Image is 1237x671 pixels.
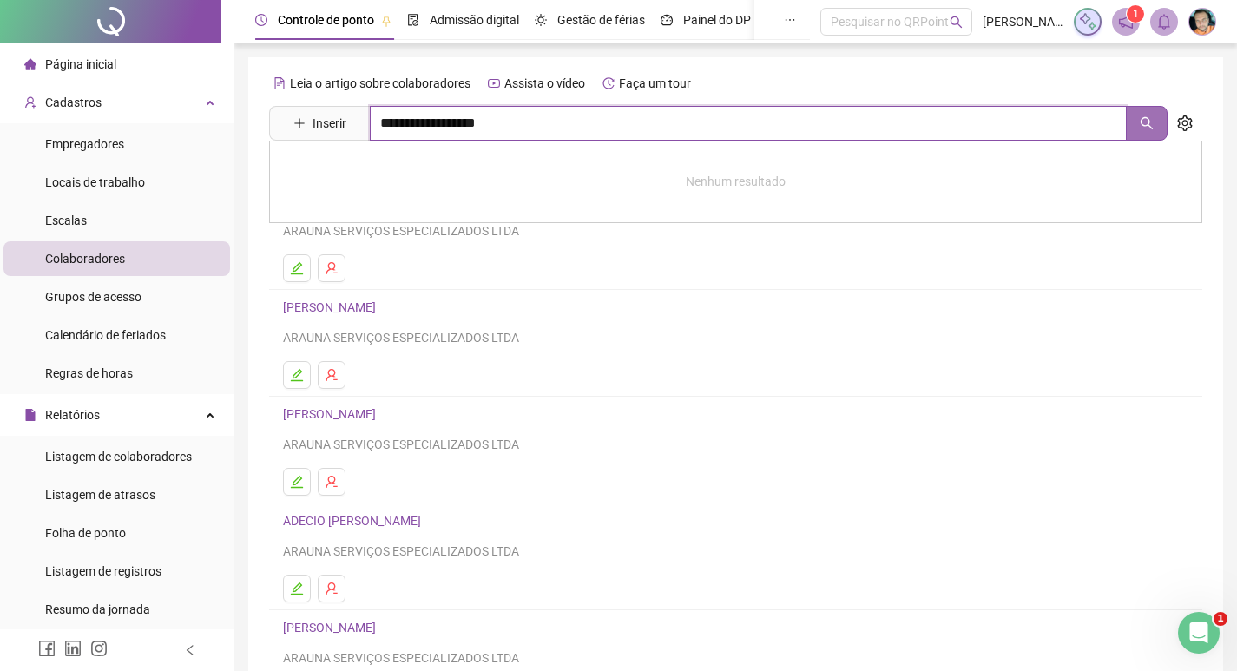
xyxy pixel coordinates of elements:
span: Relatórios [45,408,100,422]
span: linkedin [64,640,82,657]
span: 1 [1214,612,1227,626]
span: user-delete [325,475,339,489]
span: Grupos de acesso [45,290,141,304]
span: facebook [38,640,56,657]
span: left [184,644,196,656]
span: user-delete [325,261,339,275]
iframe: Intercom live chat [1178,612,1220,654]
a: [PERSON_NAME] [283,300,381,314]
span: Empregadores [45,137,124,151]
span: Assista o vídeo [504,76,585,90]
span: Colaboradores [45,252,125,266]
span: user-delete [325,582,339,595]
span: Gestão de férias [557,13,645,27]
a: [PERSON_NAME] [283,621,381,635]
span: 1 [1133,8,1139,20]
span: home [24,58,36,70]
span: ellipsis [784,14,796,26]
span: edit [290,475,304,489]
span: instagram [90,640,108,657]
span: file-done [407,14,419,26]
span: sun [535,14,547,26]
span: edit [290,368,304,382]
span: notification [1118,14,1134,30]
span: dashboard [661,14,673,26]
span: bell [1156,14,1172,30]
img: sparkle-icon.fc2bf0ac1784a2077858766a79e2daf3.svg [1078,12,1097,31]
span: history [602,77,615,89]
a: [PERSON_NAME] [283,407,381,421]
span: Cadastros [45,95,102,109]
span: file-text [273,77,286,89]
span: Página inicial [45,57,116,71]
span: Calendário de feriados [45,328,166,342]
span: Faça um tour [619,76,691,90]
span: search [950,16,963,29]
span: Controle de ponto [278,13,374,27]
a: ADECIO [PERSON_NAME] [283,514,426,528]
div: ARAUNA SERVIÇOS ESPECIALIZADOS LTDA [283,542,1188,561]
span: youtube [488,77,500,89]
span: Painel do DP [683,13,751,27]
span: user-add [24,96,36,109]
span: search [1140,116,1154,130]
div: ARAUNA SERVIÇOS ESPECIALIZADOS LTDA [283,221,1188,240]
div: ARAUNA SERVIÇOS ESPECIALIZADOS LTDA [283,328,1188,347]
span: Admissão digital [430,13,519,27]
span: file [24,409,36,421]
span: Leia o artigo sobre colaboradores [290,76,470,90]
span: Resumo da jornada [45,602,150,616]
span: user-delete [325,368,339,382]
div: ARAUNA SERVIÇOS ESPECIALIZADOS LTDA [283,648,1188,668]
span: clock-circle [255,14,267,26]
span: Escalas [45,214,87,227]
span: edit [290,582,304,595]
span: Locais de trabalho [45,175,145,189]
button: Inserir [280,109,360,137]
span: pushpin [381,16,391,26]
span: Inserir [313,114,346,133]
div: ARAUNA SERVIÇOS ESPECIALIZADOS LTDA [283,435,1188,454]
span: setting [1177,115,1193,131]
span: Nenhum resultado [686,174,786,188]
span: edit [290,261,304,275]
sup: 1 [1127,5,1144,23]
span: Folha de ponto [45,526,126,540]
span: Listagem de atrasos [45,488,155,502]
img: 16970 [1189,9,1215,35]
span: Listagem de colaboradores [45,450,192,464]
span: Regras de horas [45,366,133,380]
span: Listagem de registros [45,564,161,578]
span: [PERSON_NAME] Serviços [983,12,1063,31]
span: plus [293,117,306,129]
